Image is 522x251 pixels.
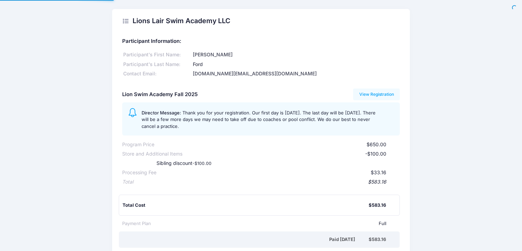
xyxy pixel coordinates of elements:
div: Total [122,178,133,186]
div: Ford [192,61,400,68]
div: $583.16 [369,236,386,243]
div: Full [151,220,386,227]
div: Sibling discount [143,160,308,167]
a: View Registration [353,89,400,100]
div: Program Price [122,141,154,148]
span: Director Message: [142,110,181,115]
div: $583.16 [133,178,386,186]
div: Participant's Last Name: [122,61,191,68]
div: Contact Email: [122,70,191,77]
div: $33.16 [156,169,386,176]
div: Store and Additional Items [122,150,182,158]
div: Payment Plan [122,220,151,227]
h5: Lion Swim Academy Fall 2025 [122,92,198,98]
span: Thank you for your registration. Our first day is [DATE]. The last day will be [DATE]. There will... [142,110,376,129]
div: Participant's First Name: [122,51,191,58]
div: [PERSON_NAME] [192,51,400,58]
span: $650.00 [367,141,386,147]
div: [DOMAIN_NAME][EMAIL_ADDRESS][DOMAIN_NAME] [192,70,400,77]
div: Total Cost [123,202,369,209]
div: $583.16 [369,202,386,209]
div: Processing Fee [122,169,156,176]
small: -$100.00 [192,161,211,166]
div: -$100.00 [182,150,386,158]
div: Paid [DATE] [124,236,369,243]
h5: Participant Information: [122,38,400,45]
h2: Lions Lair Swim Academy LLC [133,17,230,25]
